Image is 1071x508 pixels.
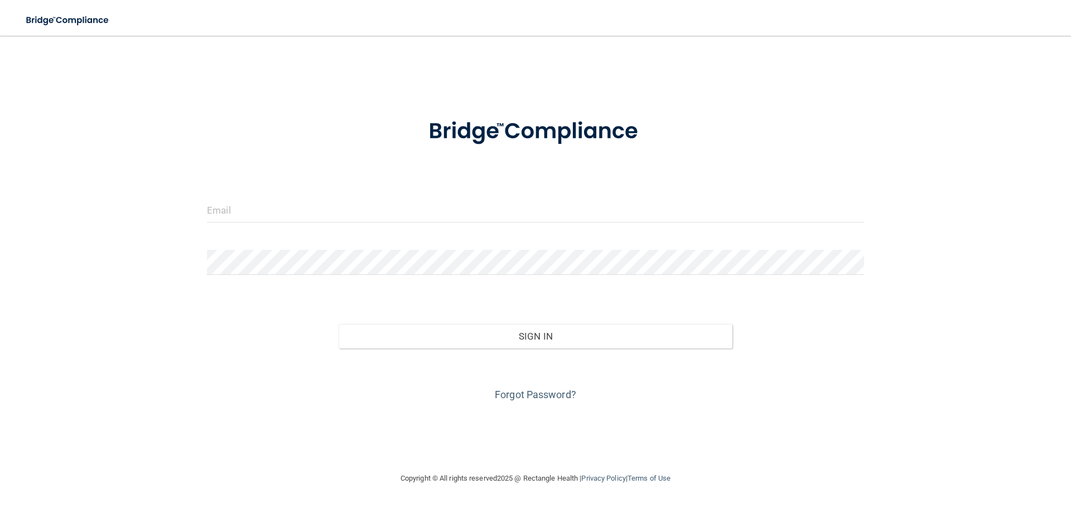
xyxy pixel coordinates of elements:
[495,389,576,400] a: Forgot Password?
[581,474,625,482] a: Privacy Policy
[332,461,739,496] div: Copyright © All rights reserved 2025 @ Rectangle Health | |
[17,9,119,32] img: bridge_compliance_login_screen.278c3ca4.svg
[207,197,864,222] input: Email
[628,474,670,482] a: Terms of Use
[339,324,733,349] button: Sign In
[406,103,665,161] img: bridge_compliance_login_screen.278c3ca4.svg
